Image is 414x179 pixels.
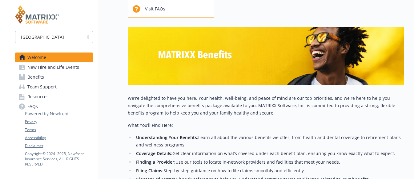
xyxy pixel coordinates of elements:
[128,95,404,117] p: We're delighted to have you here. Your health, well-being, and peace of mind are our top prioriti...
[27,62,79,72] span: New Hire and Life Events
[25,135,93,141] a: Accessibility
[15,92,93,102] a: Resources
[136,150,172,156] strong: Coverage Details:
[18,34,80,40] span: [GEOGRAPHIC_DATA]
[136,159,175,165] strong: Finding a Provider:
[15,82,93,92] a: Team Support
[15,102,93,111] a: FAQs
[15,53,93,62] a: Welcome
[136,168,163,173] strong: Filing Claims:
[128,122,404,129] p: What You’ll Find Here:
[145,3,165,15] span: Visit FAQs
[25,127,93,133] a: Terms
[25,151,93,167] p: Copyright © 2024 - 2025 , Newfront Insurance Services, ALL RIGHTS RESERVED
[27,82,57,92] span: Team Support
[135,167,404,174] li: Step-by-step guidance on how to file claims smoothly and efficiently.
[27,53,46,62] span: Welcome
[15,72,93,82] a: Benefits
[135,150,404,157] li: Get clear information on what’s covered under each benefit plan, ensuring you know exactly what t...
[21,34,64,40] span: [GEOGRAPHIC_DATA]
[27,92,49,102] span: Resources
[128,27,404,85] img: overview page banner
[25,119,93,125] a: Privacy
[135,158,404,166] li: Use our tools to locate in-network providers and facilities that meet your needs.
[15,62,93,72] a: New Hire and Life Events
[135,134,404,149] li: Learn all about the various benefits we offer, from health and dental coverage to retirement plan...
[25,143,93,149] a: Disclaimer
[136,134,198,140] strong: Understanding Your Benefits:
[27,72,44,82] span: Benefits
